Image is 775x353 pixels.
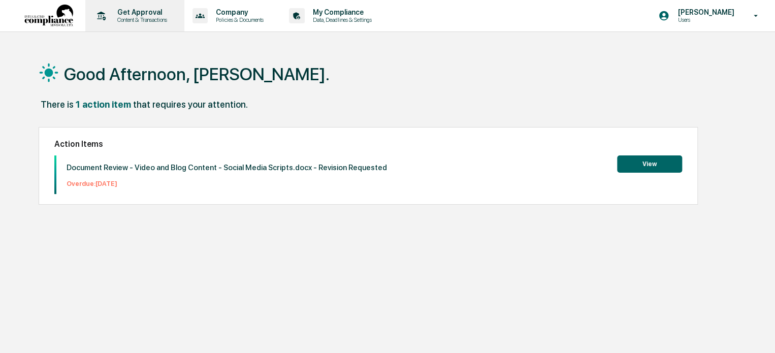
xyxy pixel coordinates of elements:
[109,8,172,16] p: Get Approval
[305,16,377,23] p: Data, Deadlines & Settings
[54,139,682,149] h2: Action Items
[41,99,74,110] div: There is
[133,99,248,110] div: that requires your attention.
[617,155,682,173] button: View
[109,16,172,23] p: Content & Transactions
[64,64,330,84] h1: Good Afternoon, [PERSON_NAME].
[669,8,739,16] p: [PERSON_NAME]
[208,8,269,16] p: Company
[76,99,131,110] div: 1 action item
[67,163,387,172] p: Document Review - Video and Blog Content - Social Media Scripts.docx - Revision Requested
[24,5,73,27] img: logo
[669,16,739,23] p: Users
[305,8,377,16] p: My Compliance
[208,16,269,23] p: Policies & Documents
[67,180,387,187] p: Overdue: [DATE]
[617,158,682,168] a: View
